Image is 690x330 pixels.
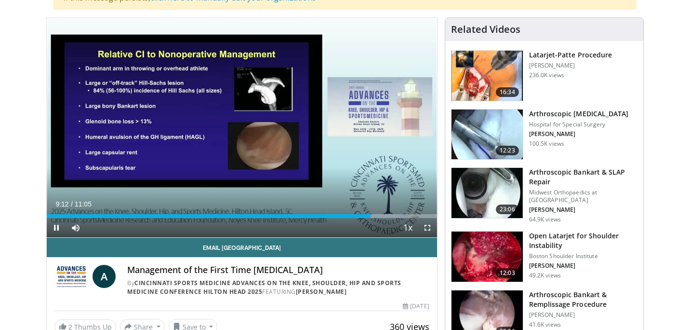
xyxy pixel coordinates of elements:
p: [PERSON_NAME] [529,262,637,270]
video-js: Video Player [47,18,437,238]
p: Midwest Orthopaedics at [GEOGRAPHIC_DATA] [529,189,637,204]
h3: Arthroscopic Bankart & Remplissage Procedure [529,290,637,309]
a: Cincinnati Sports Medicine Advances on the Knee, Shoulder, Hip and Sports Medicine Conference Hil... [127,279,401,296]
a: 16:34 Latarjet-Patte Procedure [PERSON_NAME] 236.0K views [451,50,637,101]
h3: Arthroscopic [MEDICAL_DATA] [529,109,629,119]
span: 11:05 [75,200,92,208]
img: 617583_3.png.150x105_q85_crop-smart_upscale.jpg [451,51,523,101]
p: Hospital for Special Surgery [529,121,629,128]
span: / [71,200,73,208]
h4: Related Videos [451,24,520,35]
div: Progress Bar [47,214,437,218]
p: Boston Shoulder Institute [529,252,637,260]
p: [PERSON_NAME] [529,311,637,319]
button: Playback Rate [398,218,418,237]
a: 12:23 Arthroscopic [MEDICAL_DATA] Hospital for Special Surgery [PERSON_NAME] 100.5K views [451,109,637,160]
p: [PERSON_NAME] [529,130,629,138]
a: Email [GEOGRAPHIC_DATA] [47,238,437,257]
h3: Open Latarjet for Shoulder Instability [529,231,637,250]
div: [DATE] [403,302,429,311]
a: 23:06 Arthroscopic Bankart & SLAP Repair Midwest Orthopaedics at [GEOGRAPHIC_DATA] [PERSON_NAME] ... [451,167,637,223]
p: [PERSON_NAME] [529,62,612,69]
img: 10039_3.png.150x105_q85_crop-smart_upscale.jpg [451,110,523,160]
span: 12:03 [496,268,519,278]
p: 100.5K views [529,140,564,148]
button: Fullscreen [418,218,437,237]
p: 64.9K views [529,216,561,223]
div: By FEATURING [127,279,429,296]
span: 23:06 [496,205,519,214]
button: Pause [47,218,66,237]
img: Cincinnati Sports Medicine Advances on the Knee, Shoulder, Hip and Sports Medicine Conference Hil... [54,265,89,288]
h3: Arthroscopic Bankart & SLAP Repair [529,167,637,187]
span: 12:23 [496,146,519,155]
a: 12:03 Open Latarjet for Shoulder Instability Boston Shoulder Institute [PERSON_NAME] 49.2K views [451,231,637,282]
img: 944938_3.png.150x105_q85_crop-smart_upscale.jpg [451,232,523,282]
span: 9:12 [55,200,68,208]
p: 49.2K views [529,272,561,279]
p: 236.0K views [529,71,564,79]
a: [PERSON_NAME] [296,288,347,296]
p: [PERSON_NAME] [529,206,637,214]
p: 41.6K views [529,321,561,329]
h3: Latarjet-Patte Procedure [529,50,612,60]
img: cole_0_3.png.150x105_q85_crop-smart_upscale.jpg [451,168,523,218]
button: Mute [66,218,85,237]
span: 16:34 [496,87,519,97]
h4: Management of the First Time [MEDICAL_DATA] [127,265,429,275]
a: A [93,265,116,288]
